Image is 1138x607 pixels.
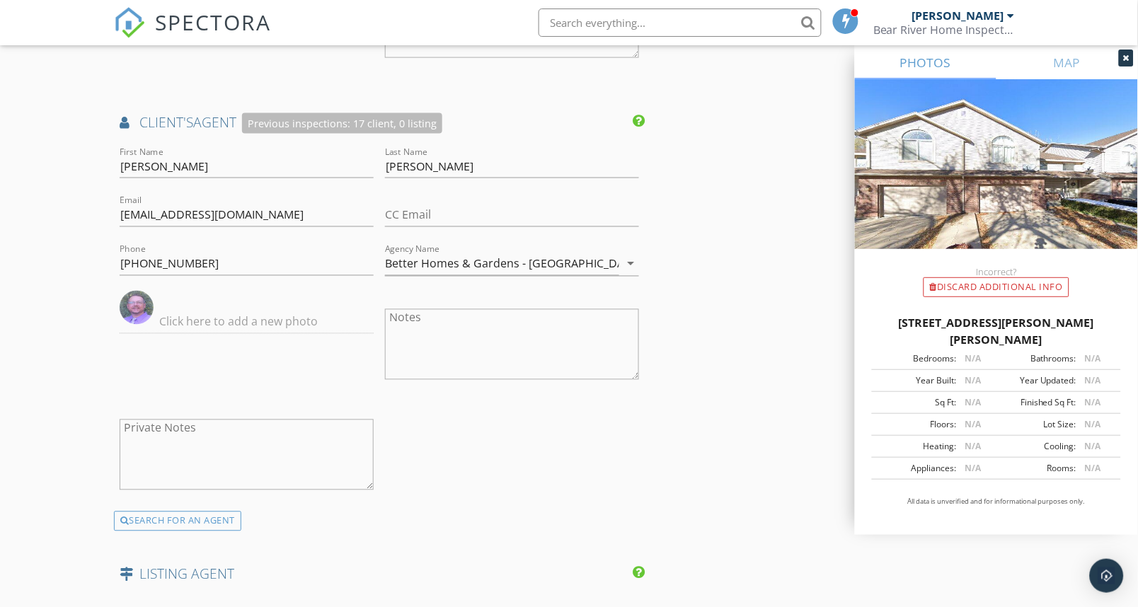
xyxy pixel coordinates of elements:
[1090,559,1124,593] div: Open Intercom Messenger
[114,7,145,38] img: The Best Home Inspection Software - Spectora
[876,418,956,431] div: Floors:
[242,113,442,134] div: Previous inspections: 17 client, 0 listing
[996,462,1076,475] div: Rooms:
[114,19,271,49] a: SPECTORA
[855,45,996,79] a: PHOTOS
[120,311,374,334] input: Click here to add a new photo
[120,291,154,325] img: Quinn_Hepworth.jpg
[1085,440,1101,452] span: N/A
[539,8,822,37] input: Search everything...
[965,396,981,408] span: N/A
[876,396,956,409] div: Sq Ft:
[965,462,981,474] span: N/A
[385,309,639,380] textarea: Notes
[876,374,956,387] div: Year Built:
[965,418,981,430] span: N/A
[996,440,1076,453] div: Cooling:
[965,440,981,452] span: N/A
[996,418,1076,431] div: Lot Size:
[1085,374,1101,386] span: N/A
[996,396,1076,409] div: Finished Sq Ft:
[622,255,639,272] i: arrow_drop_down
[876,352,956,365] div: Bedrooms:
[855,266,1138,277] div: Incorrect?
[120,565,639,584] h4: LISTING AGENT
[996,374,1076,387] div: Year Updated:
[924,277,1069,297] div: Discard Additional info
[876,462,956,475] div: Appliances:
[873,23,1015,37] div: Bear River Home Inspections
[114,511,241,531] div: SEARCH FOR AN AGENT
[855,79,1138,283] img: streetview
[1085,462,1101,474] span: N/A
[1085,418,1101,430] span: N/A
[876,440,956,453] div: Heating:
[965,352,981,364] span: N/A
[996,45,1138,79] a: MAP
[120,113,639,134] h4: AGENT
[139,112,193,132] span: client's
[1085,352,1101,364] span: N/A
[155,7,271,37] span: SPECTORA
[996,352,1076,365] div: Bathrooms:
[965,374,981,386] span: N/A
[912,8,1004,23] div: [PERSON_NAME]
[872,314,1121,348] div: [STREET_ADDRESS][PERSON_NAME][PERSON_NAME]
[872,497,1121,507] p: All data is unverified and for informational purposes only.
[1085,396,1101,408] span: N/A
